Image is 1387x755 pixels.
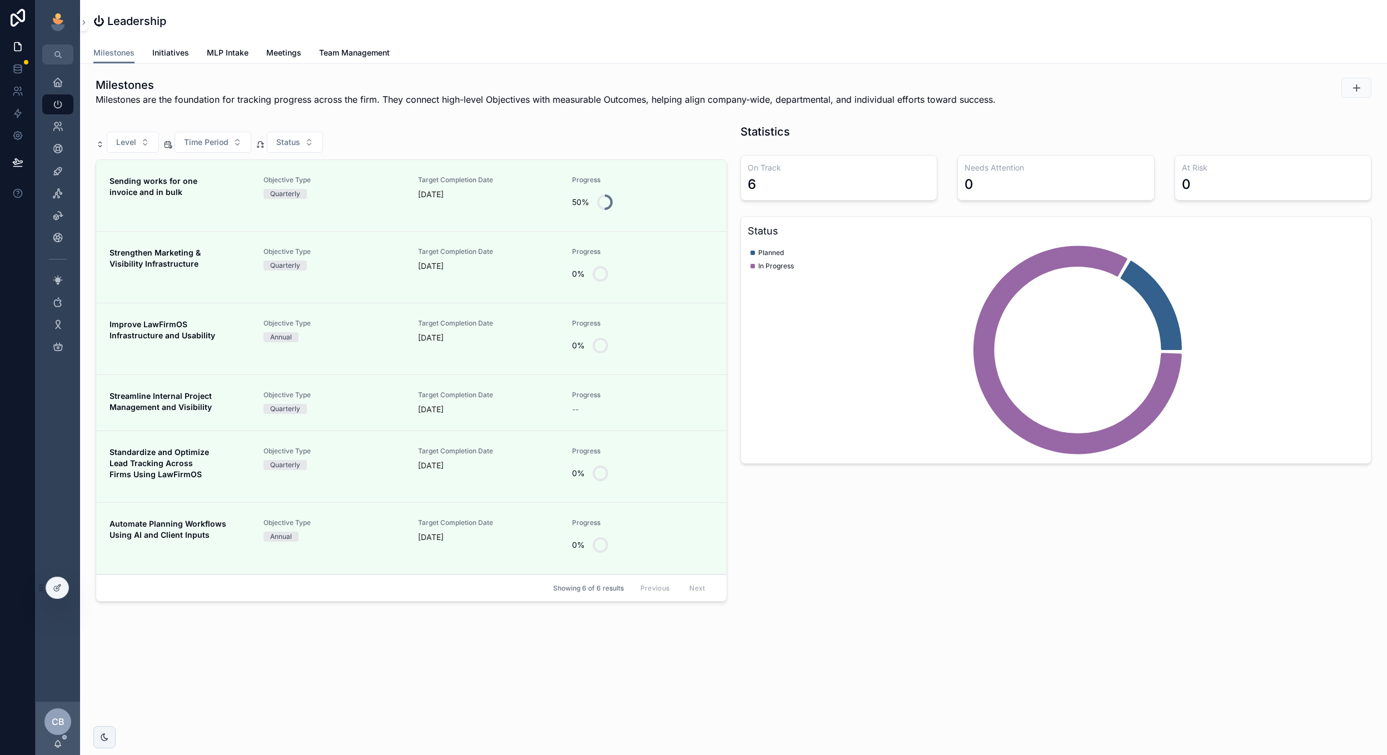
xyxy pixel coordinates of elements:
a: Streamline Internal Project Management and VisibilityObjective TypeQuarterlyTarget Completion Dat... [96,375,727,431]
span: Objective Type [264,518,404,527]
span: In Progress [758,262,794,271]
button: Select Button [175,132,251,153]
strong: Automate Planning Workflows Using AI and Client Inputs [110,519,228,539]
span: Showing 6 of 6 results [553,584,624,593]
span: Level [116,137,136,148]
strong: Streamline Internal Project Management and Visibility [110,391,214,412]
p: [DATE] [418,189,444,200]
div: Quarterly [270,404,300,414]
span: Target Completion Date [418,447,559,456]
div: Annual [270,532,292,542]
span: Milestones are the foundation for tracking progress across the firm. They connect high-level Obje... [96,93,996,106]
a: Meetings [266,43,301,65]
a: Team Management [319,43,390,65]
span: Planned [758,248,784,257]
span: Objective Type [264,447,404,456]
img: App logo [49,13,67,31]
strong: Strengthen Marketing & Visibility Infrastructure [110,248,203,268]
div: chart [748,243,1365,457]
span: CB [52,715,64,728]
span: Progress [572,176,713,184]
strong: Sending works for one invoice and in bulk [110,176,200,197]
a: Initiatives [152,43,189,65]
span: Initiatives [152,47,189,58]
div: scrollable content [36,64,80,371]
strong: Standardize and Optimize Lead Tracking Across Firms Using LawFirmOS [110,447,211,479]
p: [DATE] [418,532,444,543]
div: 6 [748,176,756,193]
a: Improve LawFirmOS Infrastructure and UsabilityObjective TypeAnnualTarget Completion Date[DATE]Pro... [96,303,727,375]
span: Progress [572,319,713,328]
a: Standardize and Optimize Lead Tracking Across Firms Using LawFirmOSObjective TypeQuarterlyTarget ... [96,431,727,503]
span: Target Completion Date [418,391,559,399]
a: Milestones [93,43,135,64]
a: Sending works for one invoice and in bulkObjective TypeQuarterlyTarget Completion Date[DATE]Progr... [96,160,727,232]
div: Quarterly [270,460,300,470]
span: Objective Type [264,391,404,399]
p: [DATE] [418,404,444,415]
span: Status [276,137,300,148]
a: MLP Intake [207,43,248,65]
div: 0% [572,263,585,285]
span: Progress [572,391,713,399]
span: Target Completion Date [418,176,559,184]
span: Target Completion Date [418,319,559,328]
span: Objective Type [264,176,404,184]
span: Progress [572,447,713,456]
h3: Status [748,223,1365,239]
span: Progress [572,518,713,527]
span: MLP Intake [207,47,248,58]
div: Annual [270,332,292,342]
div: Quarterly [270,261,300,271]
div: 50% [572,191,589,213]
span: Team Management [319,47,390,58]
h1: Milestones [96,77,996,93]
span: Target Completion Date [418,518,559,527]
h3: Needs Attention [965,162,1147,173]
p: [DATE] [418,460,444,471]
div: Quarterly [270,189,300,199]
button: Select Button [107,132,159,153]
div: 0 [965,176,973,193]
button: Select Button [267,132,323,153]
span: Target Completion Date [418,247,559,256]
h1: Statistics [740,124,790,139]
h3: At Risk [1182,162,1365,173]
span: Meetings [266,47,301,58]
span: Objective Type [264,319,404,328]
div: 0% [572,534,585,556]
p: [DATE] [418,332,444,343]
p: [DATE] [418,261,444,272]
span: Objective Type [264,247,404,256]
span: -- [572,404,579,415]
a: Automate Planning Workflows Using AI and Client InputsObjective TypeAnnualTarget Completion Date[... [96,503,727,574]
span: Progress [572,247,713,256]
strong: Improve LawFirmOS Infrastructure and Usability [110,319,215,340]
div: 0% [572,462,585,484]
h3: On Track [748,162,931,173]
span: Time Period [184,137,228,148]
a: Strengthen Marketing & Visibility InfrastructureObjective TypeQuarterlyTarget Completion Date[DAT... [96,232,727,303]
div: 0 [1182,176,1191,193]
h1: ⏻ Leadership [93,13,166,29]
span: Milestones [93,47,135,58]
div: 0% [572,334,585,357]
